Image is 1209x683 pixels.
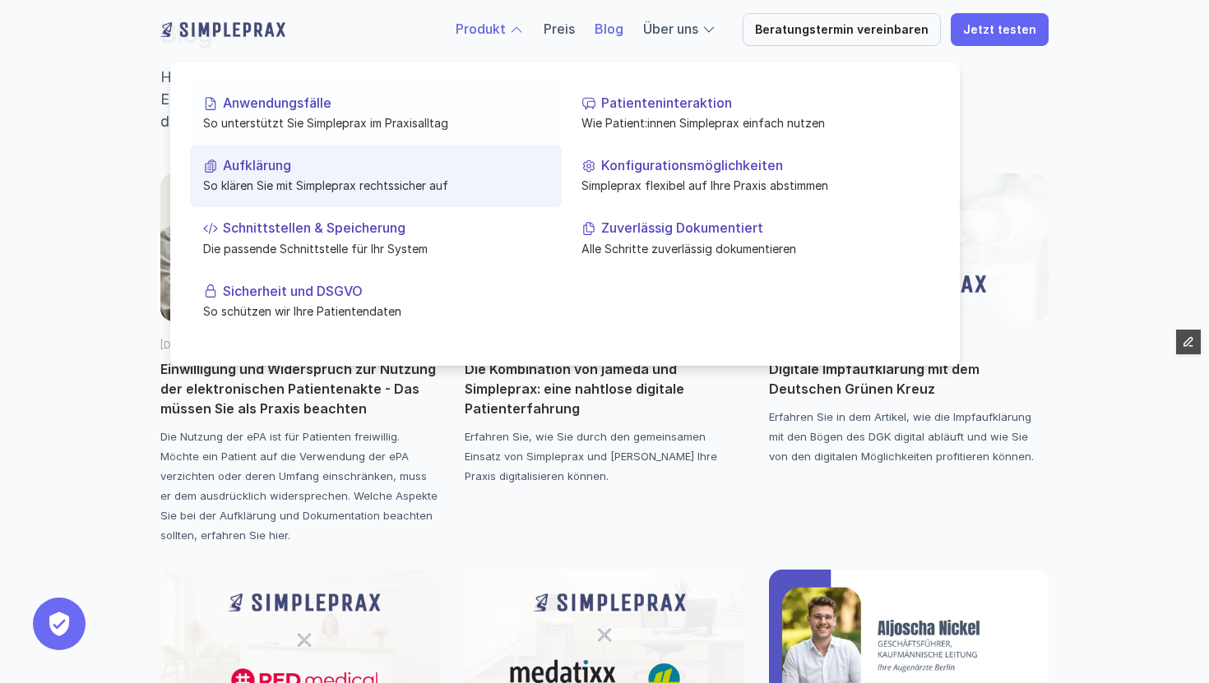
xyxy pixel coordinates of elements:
p: Beratungstermin vereinbaren [755,23,929,37]
p: Zuverlässig Dokumentiert [601,220,927,236]
p: Die Kombination von jameda und Simpleprax: eine nahtlose digitale Patienterfahrung [465,359,744,418]
p: Erfahren Sie, wie Sie durch den gemeinsamen Einsatz von Simpleprax und [PERSON_NAME] Ihre Praxis ... [465,427,744,486]
p: Konfigurationsmöglichkeiten [601,158,927,173]
p: So schützen wir Ihre Patientendaten [203,302,549,320]
button: Edit Framer Content [1176,330,1201,354]
p: Alle Schritte zuverlässig dokumentieren [581,239,927,256]
p: So unterstützt Sie Simpleprax im Praxisalltag [203,114,549,132]
a: Sicherheit und DSGVOSo schützen wir Ihre Patientendaten [190,270,562,332]
a: Beratungstermin vereinbaren [743,13,941,46]
p: Die passende Schnittstelle für Ihr System [203,239,549,256]
img: Elektronische Patientenakte [160,173,440,321]
p: Einwilligung und Widerspruch zur Nutzung der elektronischen Patientenakte - Das müssen Sie als Pr... [160,359,440,418]
a: Über uns [643,21,698,37]
p: Jetzt testen [963,23,1036,37]
a: AnwendungsfälleSo unterstützt Sie Simpleprax im Praxisalltag [190,82,562,145]
a: Schnittstellen & SpeicherungDie passende Schnittstelle für Ihr System [190,207,562,270]
p: Aufklärung [223,158,549,173]
a: Produkt [456,21,506,37]
a: Preis [544,21,575,37]
p: Herzlich willkommen auf dem Blog von Simpleprax. Hier berichten wir über die Erfahrungen unserer ... [160,66,782,132]
a: Elektronische Patientenakte[DATE]Einwilligung und Widerspruch zur Nutzung der elektronischen Pati... [160,173,440,545]
p: Sicherheit und DSGVO [223,283,549,298]
p: Wie Patient:innen Simpleprax einfach nutzen [581,114,927,132]
p: So klären Sie mit Simpleprax rechtssicher auf [203,177,549,194]
p: Simpleprax flexibel auf Ihre Praxis abstimmen [581,177,927,194]
p: Schnittstellen & Speicherung [223,220,549,236]
p: Patienteninteraktion [601,95,927,111]
a: Zuverlässig DokumentiertAlle Schritte zuverlässig dokumentieren [568,207,940,270]
a: PatienteninteraktionWie Patient:innen Simpleprax einfach nutzen [568,82,940,145]
p: Die Nutzung der ePA ist für Patienten freiwillig. Möchte ein Patient auf die Verwendung der ePA v... [160,427,440,545]
p: Erfahren Sie in dem Artikel, wie die Impfaufklärung mit den Bögen des DGK digital abläuft und wie... [769,407,1049,466]
a: AufklärungSo klären Sie mit Simpleprax rechtssicher auf [190,145,562,207]
a: Blog [595,21,623,37]
a: KonfigurationsmöglichkeitenSimpleprax flexibel auf Ihre Praxis abstimmen [568,145,940,207]
a: Jetzt testen [951,13,1049,46]
p: [DATE] [160,338,440,353]
p: Digitale Impfaufklärung mit dem Deutschen Grünen Kreuz [769,359,1049,399]
p: Anwendungsfälle [223,95,549,111]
